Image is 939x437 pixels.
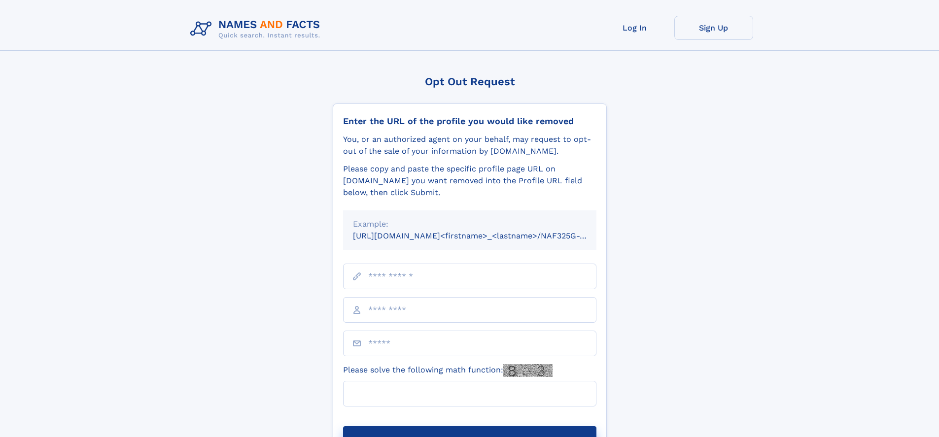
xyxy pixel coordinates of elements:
[595,16,674,40] a: Log In
[353,231,615,240] small: [URL][DOMAIN_NAME]<firstname>_<lastname>/NAF325G-xxxxxxxx
[186,16,328,42] img: Logo Names and Facts
[343,163,596,199] div: Please copy and paste the specific profile page URL on [DOMAIN_NAME] you want removed into the Pr...
[343,134,596,157] div: You, or an authorized agent on your behalf, may request to opt-out of the sale of your informatio...
[343,364,553,377] label: Please solve the following math function:
[333,75,607,88] div: Opt Out Request
[674,16,753,40] a: Sign Up
[343,116,596,127] div: Enter the URL of the profile you would like removed
[353,218,587,230] div: Example:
